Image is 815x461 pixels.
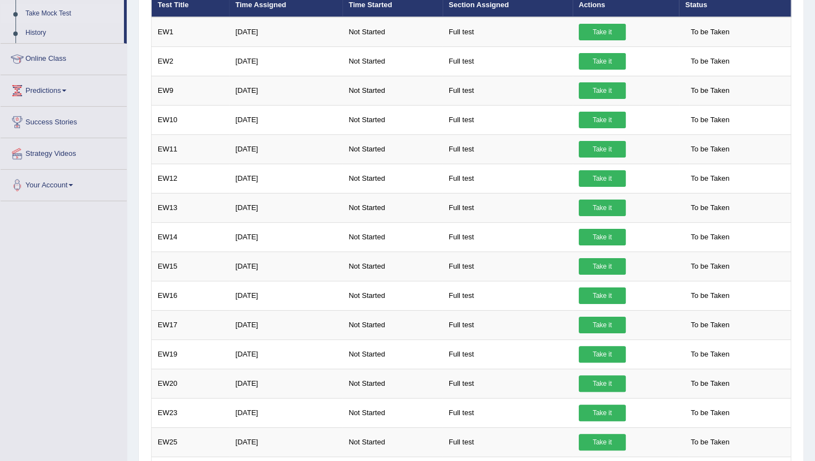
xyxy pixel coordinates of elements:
[1,75,127,103] a: Predictions
[579,229,626,245] a: Take it
[443,164,573,193] td: Full test
[685,258,735,275] span: To be Taken
[443,339,573,369] td: Full test
[342,193,443,222] td: Not Started
[229,193,342,222] td: [DATE]
[152,76,230,105] td: EW9
[229,252,342,281] td: [DATE]
[152,105,230,134] td: EW10
[152,17,230,47] td: EW1
[685,287,735,304] span: To be Taken
[443,134,573,164] td: Full test
[342,76,443,105] td: Not Started
[579,405,626,421] a: Take it
[579,287,626,304] a: Take it
[342,281,443,310] td: Not Started
[229,17,342,47] td: [DATE]
[685,53,735,70] span: To be Taken
[685,317,735,333] span: To be Taken
[443,105,573,134] td: Full test
[342,46,443,76] td: Not Started
[229,164,342,193] td: [DATE]
[20,23,124,43] a: History
[685,229,735,245] span: To be Taken
[579,258,626,275] a: Take it
[443,222,573,252] td: Full test
[685,405,735,421] span: To be Taken
[229,222,342,252] td: [DATE]
[579,112,626,128] a: Take it
[152,398,230,427] td: EW23
[152,164,230,193] td: EW12
[685,112,735,128] span: To be Taken
[342,427,443,457] td: Not Started
[152,369,230,398] td: EW20
[685,346,735,363] span: To be Taken
[342,252,443,281] td: Not Started
[579,200,626,216] a: Take it
[152,252,230,281] td: EW15
[685,434,735,450] span: To be Taken
[152,134,230,164] td: EW11
[152,310,230,339] td: EW17
[342,105,443,134] td: Not Started
[152,222,230,252] td: EW14
[1,138,127,166] a: Strategy Videos
[685,141,735,158] span: To be Taken
[152,427,230,457] td: EW25
[229,427,342,457] td: [DATE]
[342,398,443,427] td: Not Started
[229,310,342,339] td: [DATE]
[229,76,342,105] td: [DATE]
[152,46,230,76] td: EW2
[20,4,124,24] a: Take Mock Test
[342,17,443,47] td: Not Started
[342,222,443,252] td: Not Started
[229,369,342,398] td: [DATE]
[685,200,735,216] span: To be Taken
[685,170,735,187] span: To be Taken
[443,427,573,457] td: Full test
[579,82,626,99] a: Take it
[443,193,573,222] td: Full test
[342,134,443,164] td: Not Started
[579,170,626,187] a: Take it
[579,24,626,40] a: Take it
[229,105,342,134] td: [DATE]
[342,369,443,398] td: Not Started
[229,46,342,76] td: [DATE]
[1,170,127,197] a: Your Account
[443,17,573,47] td: Full test
[229,339,342,369] td: [DATE]
[579,141,626,158] a: Take it
[229,398,342,427] td: [DATE]
[152,281,230,310] td: EW16
[342,164,443,193] td: Not Started
[685,82,735,99] span: To be Taken
[342,339,443,369] td: Not Started
[1,44,127,71] a: Online Class
[443,369,573,398] td: Full test
[579,53,626,70] a: Take it
[685,24,735,40] span: To be Taken
[152,193,230,222] td: EW13
[443,46,573,76] td: Full test
[579,434,626,450] a: Take it
[443,398,573,427] td: Full test
[443,76,573,105] td: Full test
[579,317,626,333] a: Take it
[579,375,626,392] a: Take it
[443,310,573,339] td: Full test
[1,107,127,134] a: Success Stories
[685,375,735,392] span: To be Taken
[229,134,342,164] td: [DATE]
[229,281,342,310] td: [DATE]
[152,339,230,369] td: EW19
[579,346,626,363] a: Take it
[443,252,573,281] td: Full test
[443,281,573,310] td: Full test
[342,310,443,339] td: Not Started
